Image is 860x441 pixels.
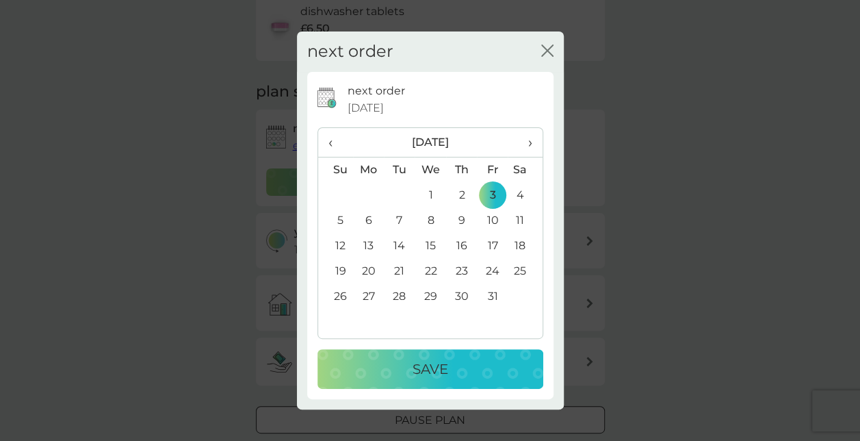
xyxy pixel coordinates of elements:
td: 19 [318,259,353,284]
td: 22 [415,259,446,284]
td: 27 [353,284,385,310]
td: 14 [384,234,415,259]
h2: next order [307,42,393,62]
td: 29 [415,284,446,310]
td: 20 [353,259,385,284]
td: 11 [508,208,542,234]
p: Save [413,358,448,380]
td: 10 [477,208,508,234]
button: close [541,45,553,59]
td: 12 [318,234,353,259]
th: Sa [508,157,542,183]
span: ‹ [328,128,343,157]
td: 3 [477,183,508,208]
th: Mo [353,157,385,183]
td: 23 [446,259,477,284]
td: 4 [508,183,542,208]
td: 18 [508,234,542,259]
th: Fr [477,157,508,183]
td: 24 [477,259,508,284]
td: 6 [353,208,385,234]
td: 9 [446,208,477,234]
p: next order [348,82,405,100]
th: Tu [384,157,415,183]
td: 16 [446,234,477,259]
td: 26 [318,284,353,310]
td: 1 [415,183,446,208]
span: › [518,128,532,157]
td: 13 [353,234,385,259]
th: [DATE] [353,128,508,157]
td: 2 [446,183,477,208]
td: 5 [318,208,353,234]
th: Su [318,157,353,183]
span: [DATE] [348,99,384,117]
th: We [415,157,446,183]
button: Save [317,349,543,389]
td: 17 [477,234,508,259]
td: 31 [477,284,508,310]
th: Th [446,157,477,183]
td: 8 [415,208,446,234]
td: 7 [384,208,415,234]
td: 25 [508,259,542,284]
td: 30 [446,284,477,310]
td: 21 [384,259,415,284]
td: 15 [415,234,446,259]
td: 28 [384,284,415,310]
